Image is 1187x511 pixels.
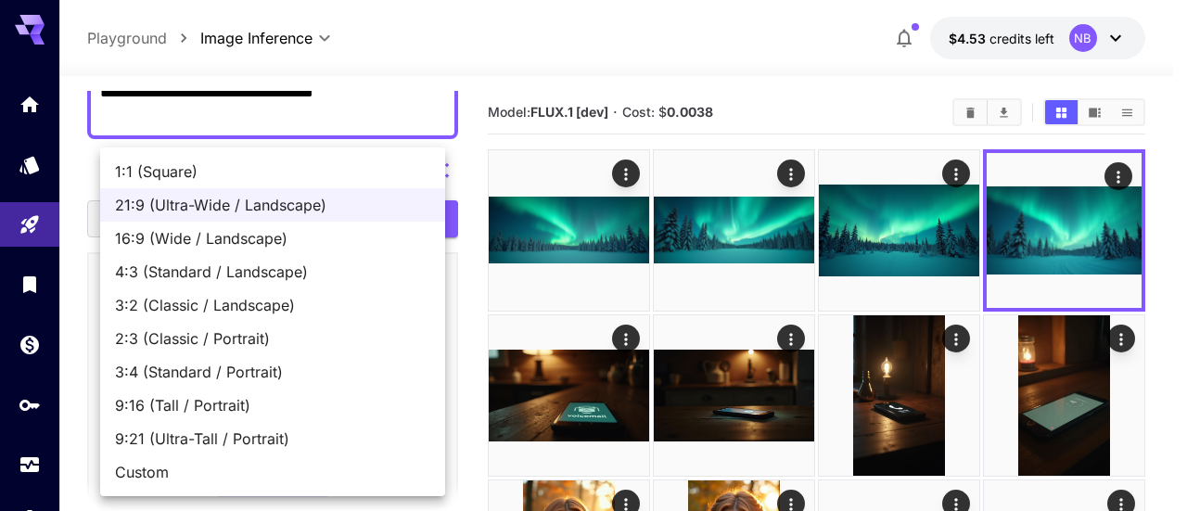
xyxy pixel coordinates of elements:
span: 9:16 (Tall / Portrait) [115,394,430,416]
span: 2:3 (Classic / Portrait) [115,327,430,350]
span: 3:2 (Classic / Landscape) [115,294,430,316]
span: 1:1 (Square) [115,160,430,183]
span: 16:9 (Wide / Landscape) [115,227,430,249]
span: 3:4 (Standard / Portrait) [115,361,430,383]
span: Custom [115,461,430,483]
span: 4:3 (Standard / Landscape) [115,261,430,283]
span: 9:21 (Ultra-Tall / Portrait) [115,428,430,450]
span: 21:9 (Ultra-Wide / Landscape) [115,194,430,216]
